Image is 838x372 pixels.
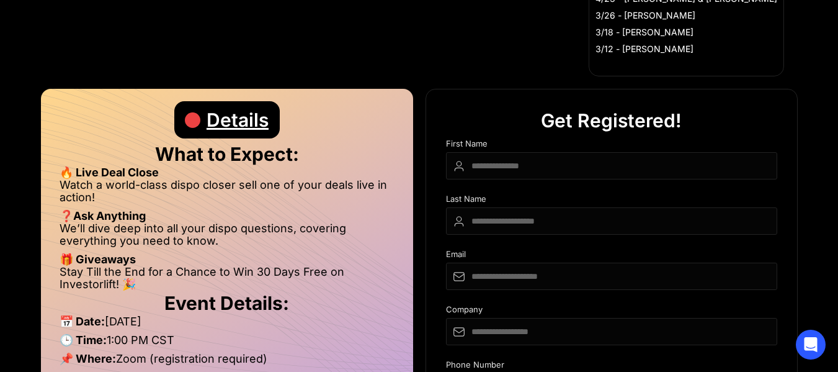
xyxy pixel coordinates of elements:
strong: 🔥 Live Deal Close [60,166,159,179]
li: 1:00 PM CST [60,334,394,353]
li: We’ll dive deep into all your dispo questions, covering everything you need to know. [60,222,394,253]
strong: 📌 Where: [60,352,116,365]
li: Stay Till the End for a Chance to Win 30 Days Free on Investorlift! 🎉 [60,266,394,291]
div: Get Registered! [541,102,682,139]
strong: 🎁 Giveaways [60,253,136,266]
strong: ❓Ask Anything [60,209,146,222]
div: Open Intercom Messenger [796,330,826,360]
strong: What to Expect: [155,143,299,165]
strong: Event Details: [164,292,289,314]
li: [DATE] [60,315,394,334]
div: Last Name [446,194,777,207]
li: Watch a world-class dispo closer sell one of your deals live in action! [60,179,394,210]
li: Zoom (registration required) [60,353,394,371]
div: Details [207,101,269,138]
div: First Name [446,139,777,152]
strong: 🕒 Time: [60,333,107,347]
div: Company [446,305,777,318]
strong: 📅 Date: [60,315,105,328]
div: Email [446,250,777,263]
